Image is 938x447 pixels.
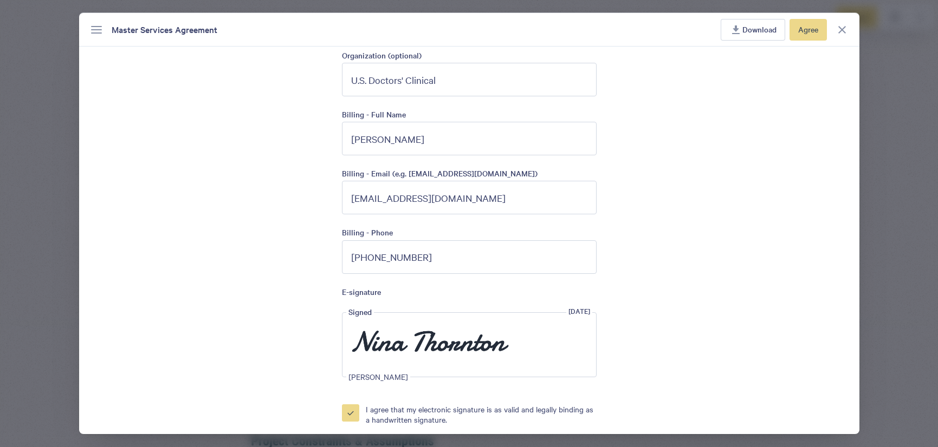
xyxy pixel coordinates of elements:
span: Agree [798,23,818,35]
button: Agree [790,19,827,41]
button: Download [721,19,785,41]
span: E-signature [342,287,597,297]
button: Menu [86,19,107,41]
button: E-Signature for Nina ThorntonSigned[DATE][PERSON_NAME] [342,306,597,386]
button: Close agreement [831,19,853,41]
input: Organization name [342,63,597,96]
label: Billing - Full Name [342,109,597,122]
span: Master Services Agreement [112,23,217,36]
span: [DATE] [566,306,592,317]
img: E-Signature for Nina Thornton [347,319,514,370]
label: Billing - Phone [342,227,597,240]
span: Download [742,23,777,35]
span: [PERSON_NAME] [346,371,410,383]
p: I agree that my electronic signature is as valid and legally binding as a handwritten signature. [366,404,597,425]
label: Organization (optional) [342,50,597,63]
label: Billing - Email (e.g. [EMAIL_ADDRESS][DOMAIN_NAME]) [342,168,597,181]
span: Signed [346,306,374,318]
